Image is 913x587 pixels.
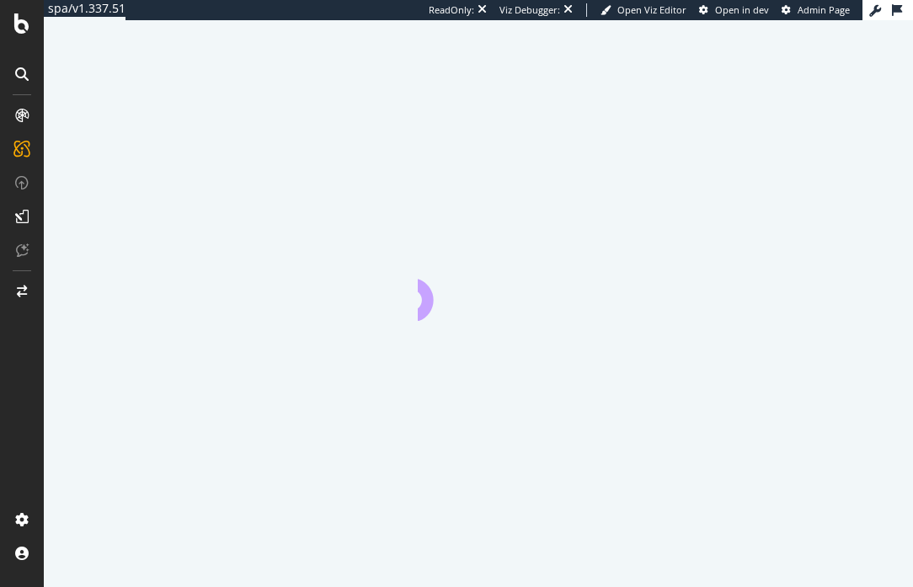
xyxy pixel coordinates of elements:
[429,3,474,17] div: ReadOnly:
[617,3,686,16] span: Open Viz Editor
[601,3,686,17] a: Open Viz Editor
[699,3,769,17] a: Open in dev
[782,3,850,17] a: Admin Page
[798,3,850,16] span: Admin Page
[499,3,560,17] div: Viz Debugger:
[418,260,539,321] div: animation
[715,3,769,16] span: Open in dev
